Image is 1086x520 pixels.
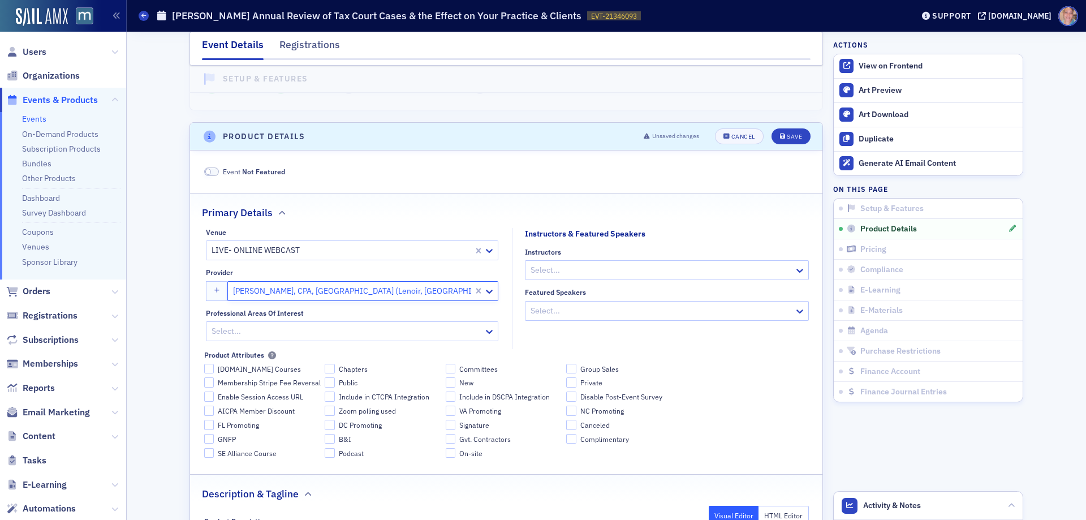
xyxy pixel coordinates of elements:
div: Art Download [859,110,1017,120]
span: NC Promoting [580,406,624,416]
input: Canceled [566,420,576,430]
span: EVT-21346093 [591,11,637,21]
input: DC Promoting [325,420,335,430]
input: Complimentary [566,434,576,444]
span: Activity & Notes [863,500,921,512]
a: Venues [22,242,49,252]
a: Bundles [22,158,51,169]
label: Include in CTCPA Integration [325,392,442,402]
span: Pricing [860,244,886,255]
button: Save [772,128,811,144]
a: View on Frontend [834,54,1023,78]
button: Generate AI Email Content [834,151,1023,175]
label: On-site [446,448,563,458]
label: Public [325,377,442,388]
h4: Actions [833,40,868,50]
img: SailAMX [16,8,68,26]
span: SE Alliance Course [218,449,277,458]
span: Purchase Restrictions [860,346,941,356]
a: Memberships [6,358,78,370]
div: Cancel [731,134,755,140]
div: Professional Areas of Interest [206,309,304,317]
label: Include in DSCPA Integration [446,392,563,402]
span: Podcast [339,449,364,458]
span: Memberships [23,358,78,370]
span: E-Materials [860,306,903,316]
button: Duplicate [834,127,1023,151]
input: Signature [446,420,456,430]
label: Disable Post-Event Survey [566,392,683,402]
label: SE Alliance Course [204,448,321,458]
input: [DOMAIN_NAME] Courses [204,364,214,374]
label: Private [566,377,683,388]
a: Subscription Products [22,144,101,154]
div: Duplicate [859,134,1017,144]
span: On-site [459,449,482,458]
a: Organizations [6,70,80,82]
span: Tasks [23,454,46,467]
span: FL Promoting [218,420,259,430]
span: B&I [339,435,351,444]
input: Private [566,377,576,388]
div: Support [932,11,971,21]
a: Events [22,114,46,124]
label: Group Sales [566,364,683,374]
h4: On this page [833,184,1023,194]
div: Generate AI Email Content [859,158,1017,169]
span: Enable Session Access URL [218,392,303,402]
a: Dashboard [22,193,60,203]
span: Registrations [23,310,77,322]
span: Profile [1058,6,1078,26]
span: Reports [23,382,55,394]
label: Chapters [325,364,442,374]
label: AICPA Member Discount [204,406,321,416]
div: Provider [206,268,233,277]
label: VA Promoting [446,406,563,416]
input: Podcast [325,448,335,458]
span: Users [23,46,46,58]
h2: Description & Tagline [202,487,299,501]
span: Public [339,378,357,388]
button: Cancel [715,128,764,144]
div: Instructors [525,248,561,256]
span: Agenda [860,326,888,336]
h4: Product Details [223,131,305,143]
div: Product Attributes [204,351,264,359]
label: FL Promoting [204,420,321,430]
div: [DOMAIN_NAME] [988,11,1051,21]
span: Finance Account [860,367,920,377]
h1: [PERSON_NAME] Annual Review of Tax Court Cases & the Effect on Your Practice & Clients [172,9,581,23]
span: Event [223,166,285,177]
span: Product Details [860,224,917,234]
span: Signature [459,420,489,430]
input: GNFP [204,434,214,444]
a: Events & Products [6,94,98,106]
span: Canceled [580,420,610,430]
span: [DOMAIN_NAME] Courses [218,364,301,374]
button: [DOMAIN_NAME] [978,12,1055,20]
span: New [459,378,473,388]
a: On-Demand Products [22,129,98,139]
input: AICPA Member Discount [204,406,214,416]
a: Content [6,430,55,442]
input: Chapters [325,364,335,374]
label: Committees [446,364,563,374]
span: Orders [23,285,50,298]
span: Not Featured [242,167,285,176]
span: E-Learning [23,479,67,491]
input: Public [325,377,335,388]
span: Private [580,378,602,388]
a: Sponsor Library [22,257,77,267]
div: Registrations [279,37,340,58]
input: Enable Session Access URL [204,392,214,402]
span: Chapters [339,364,368,374]
div: Instructors & Featured Speakers [525,228,645,240]
a: Coupons [22,227,54,237]
span: DC Promoting [339,420,382,430]
div: Save [787,134,802,140]
span: Compliance [860,265,903,275]
img: SailAMX [76,7,93,25]
a: Users [6,46,46,58]
span: Committees [459,364,498,374]
span: Not Featured [204,167,219,176]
